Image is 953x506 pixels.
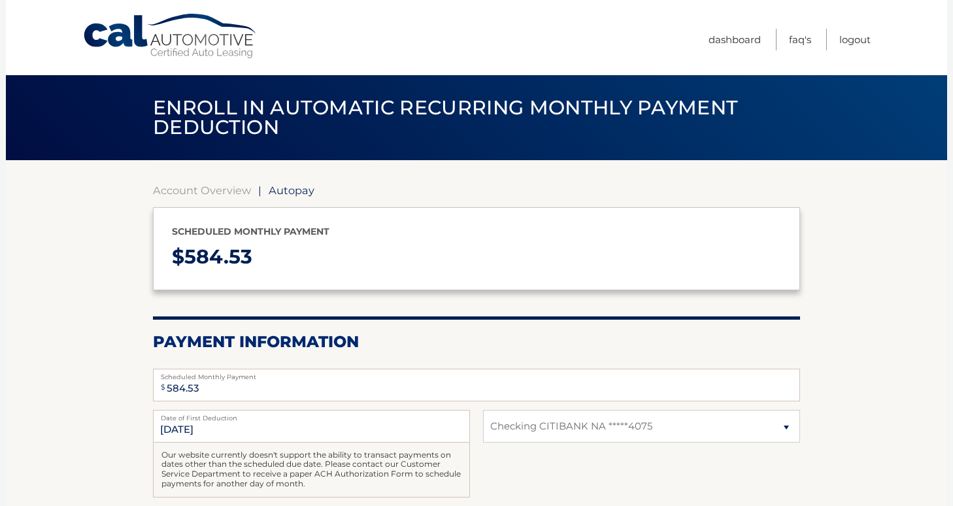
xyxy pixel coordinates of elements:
span: | [258,184,261,197]
p: $ [172,240,781,275]
div: Our website currently doesn't support the ability to transact payments on dates other than the sc... [153,443,470,498]
a: FAQ's [789,29,811,50]
input: Payment Amount [153,369,800,401]
a: Cal Automotive [82,13,259,59]
label: Date of First Deduction [153,410,470,420]
label: Scheduled Monthly Payment [153,369,800,379]
a: Logout [839,29,871,50]
span: 584.53 [184,245,252,269]
input: Payment Date [153,410,470,443]
span: Enroll in automatic recurring monthly payment deduction [153,95,738,139]
p: Scheduled monthly payment [172,224,781,240]
a: Dashboard [709,29,761,50]
span: Autopay [269,184,314,197]
span: $ [157,373,169,402]
h2: Payment Information [153,332,800,352]
a: Account Overview [153,184,251,197]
